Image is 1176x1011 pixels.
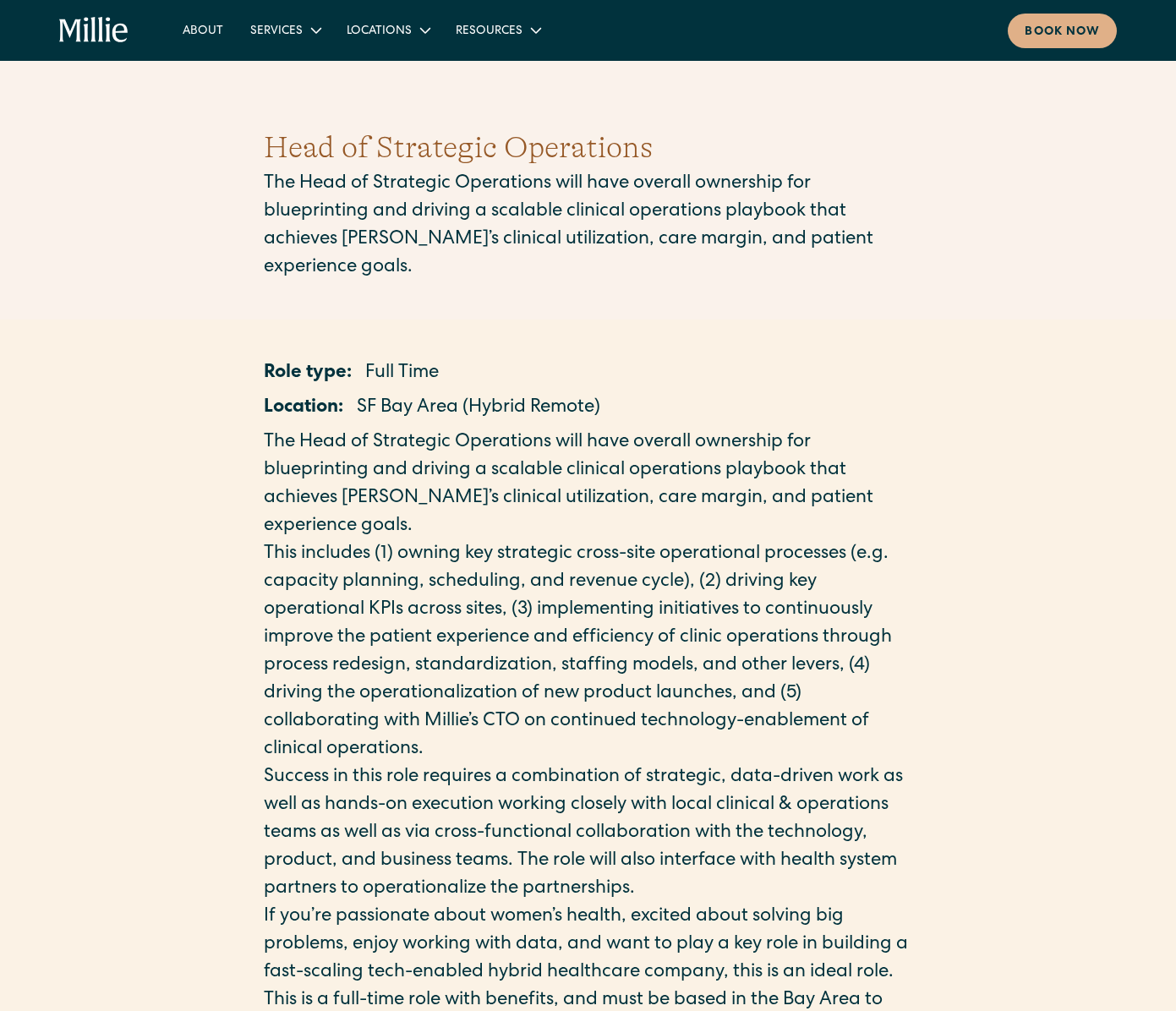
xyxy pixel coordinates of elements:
a: Book now [1008,14,1117,48]
p: SF Bay Area (Hybrid Remote) [357,395,600,423]
div: Resources [442,16,553,44]
div: Locations [333,16,442,44]
div: Book now [1025,24,1100,41]
p: Location: [264,395,343,423]
p: Success in this role requires a combination of strategic, data-driven work as well as hands-on ex... [264,764,913,904]
p: Full Time [365,360,439,388]
p: If you’re passionate about women’s health, excited about solving big problems, enjoy working with... [264,904,913,987]
h1: Head of Strategic Operations [264,125,913,171]
div: Locations [347,23,412,41]
div: Resources [456,23,522,41]
div: Services [250,23,303,41]
p: Role type: [264,360,352,388]
p: The Head of Strategic Operations will have overall ownership for blueprinting and driving a scala... [264,429,913,541]
a: home [59,17,129,44]
p: This includes (1) owning key strategic cross-site operational processes (e.g. capacity planning, ... [264,541,913,764]
a: About [169,16,237,44]
div: Services [237,16,333,44]
p: The Head of Strategic Operations will have overall ownership for blueprinting and driving a scala... [264,171,913,282]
